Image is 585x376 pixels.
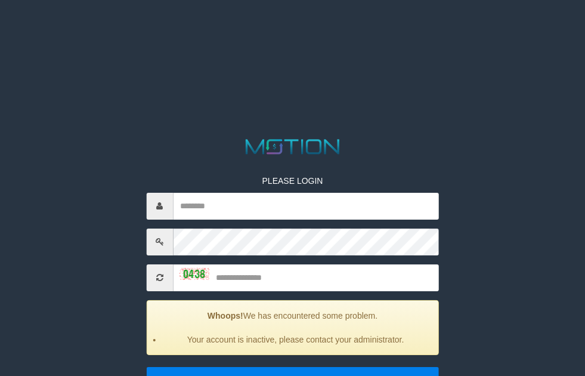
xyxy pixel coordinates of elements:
[146,175,439,187] p: PLEASE LOGIN
[162,334,429,346] li: Your account is inactive, please contact your administrator.
[146,300,439,355] div: We has encountered some problem.
[242,137,344,157] img: MOTION_logo.png
[208,311,243,320] strong: Whoops!
[179,268,209,280] img: captcha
